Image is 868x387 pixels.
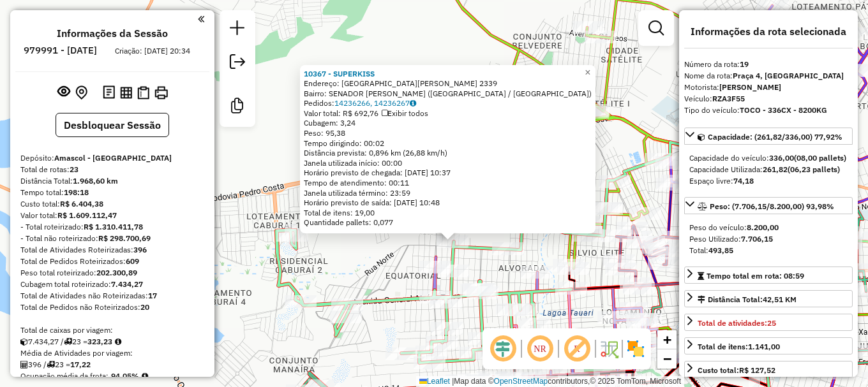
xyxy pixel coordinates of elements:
i: Cubagem total roteirizado [20,338,28,346]
div: - Total roteirizado: [20,221,204,233]
i: Total de rotas [47,361,55,369]
a: 10367 - SUPERKISS [304,69,375,78]
div: Janela utilizada término: 23:59 [304,188,592,198]
div: Peso: 95,38 [304,128,592,138]
strong: 17 [148,291,157,300]
a: Peso: (7.706,15/8.200,00) 93,98% [684,197,853,214]
span: | [452,377,454,386]
span: Ocultar NR [525,333,555,364]
i: Total de Atividades [20,361,28,369]
strong: 25 [767,318,776,328]
div: Capacidade do veículo: [689,152,848,164]
div: Criação: [DATE] 20:34 [110,45,195,57]
h4: Informações da Sessão [57,27,168,40]
div: Total de Atividades Roteirizadas: [20,244,204,256]
em: Média calculada utilizando a maior ocupação (%Peso ou %Cubagem) de cada rota da sessão. Rotas cro... [142,372,148,380]
a: Criar modelo [225,93,250,122]
span: Exibir todos [382,108,428,118]
strong: 19 [740,59,749,69]
strong: 1.141,00 [748,342,780,351]
strong: R$ 1.609.112,47 [57,210,117,220]
a: Custo total:R$ 127,52 [684,361,853,378]
strong: 198:18 [64,187,89,197]
span: Exibir rótulo [562,333,592,364]
button: Visualizar relatório de Roteirização [117,84,135,101]
div: Peso total roteirizado: [20,267,204,279]
strong: 74,18 [733,176,754,186]
div: Total de Atividades não Roteirizadas: [20,290,204,302]
strong: 609 [126,256,139,266]
i: Observações [410,99,416,107]
button: Centralizar mapa no depósito ou ponto de apoio [73,83,90,103]
div: Veículo: [684,93,853,105]
a: Tempo total em rota: 08:59 [684,267,853,284]
div: Quantidade pallets: 0,077 [304,217,592,228]
strong: 323,23 [87,337,112,346]
div: Distância prevista: 0,896 km (26,88 km/h) [304,148,592,158]
span: Peso: (7.706,15/8.200,00) 93,98% [710,201,834,211]
div: Tempo de atendimento: 00:11 [304,69,592,228]
div: Map data © contributors,© 2025 TomTom, Microsoft [416,376,684,387]
a: Zoom out [657,349,677,369]
div: Horário previsto de chegada: [DATE] 10:37 [304,168,592,178]
div: Custo total: [20,198,204,210]
a: OpenStreetMap [494,377,548,386]
div: Cubagem: 3,24 [304,118,592,128]
div: Valor total: R$ 692,76 [304,108,592,119]
a: Exibir filtros [643,15,669,41]
strong: [PERSON_NAME] [719,82,781,92]
div: Total de Pedidos Roteirizados: [20,256,204,267]
div: Valor total: [20,210,204,221]
strong: Amascol - [GEOGRAPHIC_DATA] [54,153,172,163]
strong: 202.300,89 [96,268,137,277]
div: Peso: (7.706,15/8.200,00) 93,98% [684,217,853,261]
a: Total de atividades:25 [684,314,853,331]
strong: 20 [140,302,149,312]
span: + [663,332,671,347]
div: Capacidade Utilizada: [689,164,848,175]
div: Tipo do veículo: [684,105,853,116]
h4: Informações da rota selecionada [684,26,853,38]
strong: (06,23 pallets) [788,164,840,174]
span: − [663,351,671,367]
div: Distância Total: [20,175,204,187]
a: 14236266, 14236267 [334,98,416,108]
a: Zoom in [657,330,677,349]
div: 7.434,27 / 23 = [20,336,204,347]
h6: 979991 - [DATE] [24,45,97,56]
div: Depósito: [20,152,204,164]
a: Exportar sessão [225,49,250,78]
strong: Praça 4, [GEOGRAPHIC_DATA] [733,71,844,80]
span: Ocultar deslocamento [488,333,518,364]
button: Visualizar Romaneio [135,84,152,102]
strong: 396 [133,245,147,254]
img: Fluxo de ruas [599,339,619,359]
a: Clique aqui para minimizar o painel [198,11,204,26]
span: Peso do veículo: [689,223,779,232]
a: Leaflet [419,377,450,386]
div: Média de Atividades por viagem: [20,347,204,359]
i: Meta Caixas/viagem: 1,00 Diferença: 322,23 [115,338,121,346]
div: Custo total: [698,365,775,376]
a: Capacidade: (261,82/336,00) 77,92% [684,128,853,145]
strong: 493,85 [708,245,733,255]
div: Peso Utilizado: [689,233,848,245]
a: Close popup [580,65,595,80]
div: Capacidade: (261,82/336,00) 77,92% [684,147,853,192]
strong: (08,00 pallets) [794,153,846,163]
div: Horário previsto de saída: [DATE] 10:48 [304,198,592,208]
span: Tempo total em rota: 08:59 [707,271,804,281]
div: Endereço: [GEOGRAPHIC_DATA][PERSON_NAME] 2339 [304,78,592,89]
button: Desbloquear Sessão [56,113,169,137]
strong: 94,05% [111,371,139,381]
a: Distância Total:42,51 KM [684,290,853,307]
div: Nome da rota: [684,70,853,82]
strong: 7.706,15 [741,234,773,244]
strong: 336,00 [769,153,794,163]
span: × [585,67,590,78]
div: Bairro: SENADOR [PERSON_NAME] ([GEOGRAPHIC_DATA] / [GEOGRAPHIC_DATA]) [304,89,592,99]
strong: 1.968,60 km [73,176,118,186]
div: Cubagem total roteirizado: [20,279,204,290]
div: Distância Total: [698,294,797,305]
